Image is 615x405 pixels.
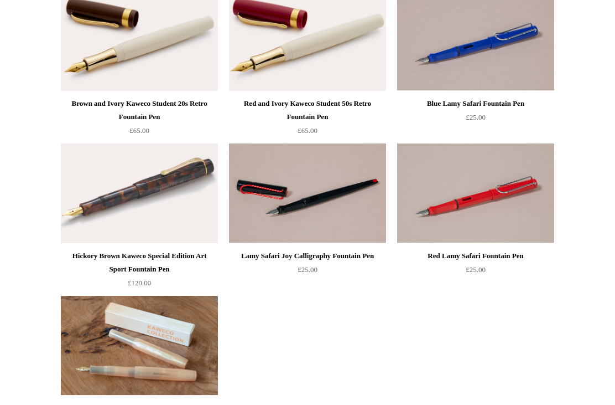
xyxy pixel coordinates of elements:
a: Red Lamy Safari Fountain Pen Red Lamy Safari Fountain Pen [397,143,554,243]
div: Red and Ivory Kaweco Student 50s Retro Fountain Pen [232,97,383,124]
div: Blue Lamy Safari Fountain Pen [400,97,551,110]
div: Lamy Safari Joy Calligraphy Fountain Pen [232,249,383,263]
a: Lamy Safari Joy Calligraphy Fountain Pen £25.00 [229,249,386,295]
span: £120.00 [128,279,151,287]
img: Lamy Safari Joy Calligraphy Fountain Pen [229,143,386,243]
a: Brown and Ivory Kaweco Student 20s Retro Fountain Pen £65.00 [61,97,218,142]
div: Red Lamy Safari Fountain Pen [400,249,551,263]
div: Hickory Brown Kaweco Special Edition Art Sport Fountain Pen [64,249,215,276]
img: Hickory Brown Kaweco Special Edition Art Sport Fountain Pen [61,143,218,243]
a: Hickory Brown Kaweco Special Edition Art Sport Fountain Pen £120.00 [61,249,218,295]
a: Apricot Pearl Kaweco Collection Classic Sport Fountain Pen Apricot Pearl Kaweco Collection Classi... [61,296,218,396]
a: Hickory Brown Kaweco Special Edition Art Sport Fountain Pen Hickory Brown Kaweco Special Edition ... [61,143,218,243]
span: £65.00 [298,126,317,135]
img: Apricot Pearl Kaweco Collection Classic Sport Fountain Pen [61,296,218,396]
span: £65.00 [129,126,149,135]
img: Red Lamy Safari Fountain Pen [397,143,554,243]
a: Red Lamy Safari Fountain Pen £25.00 [397,249,554,295]
a: Blue Lamy Safari Fountain Pen £25.00 [397,97,554,142]
span: £25.00 [466,265,486,274]
a: Red and Ivory Kaweco Student 50s Retro Fountain Pen £65.00 [229,97,386,142]
div: Brown and Ivory Kaweco Student 20s Retro Fountain Pen [64,97,215,124]
span: £25.00 [298,265,317,274]
a: Lamy Safari Joy Calligraphy Fountain Pen Lamy Safari Joy Calligraphy Fountain Pen [229,143,386,243]
span: £25.00 [466,113,486,121]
